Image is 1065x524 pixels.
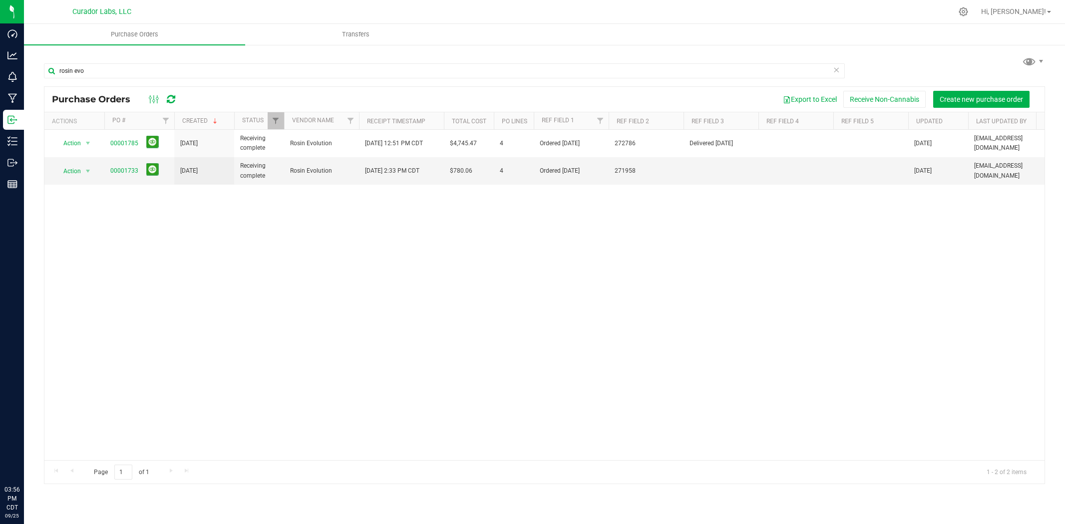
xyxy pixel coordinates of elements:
[7,93,17,103] inline-svg: Manufacturing
[7,72,17,82] inline-svg: Monitoring
[29,443,41,455] iframe: Resource center unread badge
[180,139,198,148] span: [DATE]
[940,95,1023,103] span: Create new purchase order
[158,112,174,129] a: Filter
[365,166,419,176] span: [DATE] 2:33 PM CDT
[112,117,125,124] a: PO #
[290,166,353,176] span: Rosin Evolution
[245,24,466,45] a: Transfers
[976,118,1027,125] a: Last Updated By
[82,136,94,150] span: select
[766,118,799,125] a: Ref Field 4
[7,179,17,189] inline-svg: Reports
[617,118,649,125] a: Ref Field 2
[180,166,198,176] span: [DATE]
[182,117,219,124] a: Created
[542,117,574,124] a: Ref Field 1
[914,166,932,176] span: [DATE]
[981,7,1046,15] span: Hi, [PERSON_NAME]!
[7,115,17,125] inline-svg: Inbound
[44,63,845,78] input: Search Purchase Order ID, Vendor Name and Ref Field 1
[343,112,359,129] a: Filter
[500,166,528,176] span: 4
[52,94,140,105] span: Purchase Orders
[540,139,603,148] span: Ordered [DATE]
[450,166,472,176] span: $780.06
[615,166,678,176] span: 271958
[933,91,1030,108] button: Create new purchase order
[24,24,245,45] a: Purchase Orders
[110,140,138,147] a: 00001785
[502,118,527,125] a: PO Lines
[974,134,1052,153] span: [EMAIL_ADDRESS][DOMAIN_NAME]
[110,167,138,174] a: 00001733
[54,164,81,178] span: Action
[365,139,423,148] span: [DATE] 12:51 PM CDT
[240,134,278,153] span: Receiving complete
[367,118,425,125] a: Receipt Timestamp
[85,465,157,480] span: Page of 1
[452,118,486,125] a: Total Cost
[7,158,17,168] inline-svg: Outbound
[54,136,81,150] span: Action
[916,118,943,125] a: Updated
[914,139,932,148] span: [DATE]
[52,118,100,125] div: Actions
[841,118,874,125] a: Ref Field 5
[4,512,19,520] p: 09/25
[450,139,477,148] span: $4,745.47
[292,117,334,124] a: Vendor Name
[833,63,840,76] span: Clear
[114,465,132,480] input: 1
[97,30,172,39] span: Purchase Orders
[4,485,19,512] p: 03:56 PM CDT
[692,118,724,125] a: Ref Field 3
[690,139,752,148] span: Delivered [DATE]
[957,7,970,16] div: Manage settings
[7,29,17,39] inline-svg: Dashboard
[82,164,94,178] span: select
[268,112,284,129] a: Filter
[540,166,603,176] span: Ordered [DATE]
[72,7,131,16] span: Curador Labs, LLC
[242,117,264,124] a: Status
[974,161,1052,180] span: [EMAIL_ADDRESS][DOMAIN_NAME]
[290,139,353,148] span: Rosin Evolution
[240,161,278,180] span: Receiving complete
[776,91,843,108] button: Export to Excel
[500,139,528,148] span: 4
[7,136,17,146] inline-svg: Inventory
[843,91,926,108] button: Receive Non-Cannabis
[592,112,609,129] a: Filter
[615,139,678,148] span: 272786
[979,465,1035,480] span: 1 - 2 of 2 items
[10,444,40,474] iframe: Resource center
[7,50,17,60] inline-svg: Analytics
[329,30,383,39] span: Transfers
